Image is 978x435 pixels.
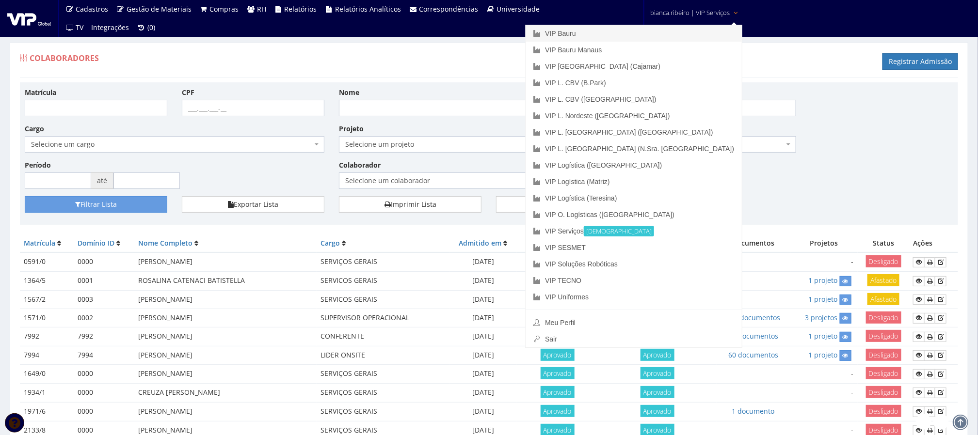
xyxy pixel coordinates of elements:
td: [PERSON_NAME] [134,327,317,346]
span: Compras [210,4,239,14]
td: SERVIÇOS GERAIS [317,365,449,384]
span: Desligado [866,255,901,267]
span: Desligado [866,367,901,379]
span: Afastado [867,274,899,286]
td: [DATE] [449,346,517,364]
label: CPF [182,88,194,97]
a: 1 projeto [809,276,838,285]
span: Relatórios [285,4,317,14]
td: SERVIÇOS GERAIS [317,402,449,421]
th: Status [858,234,910,252]
span: Aprovado [641,367,674,379]
label: Matrícula [25,88,56,97]
td: SERVIÇOS GERAIS [317,252,449,271]
td: CONFERENTE [317,327,449,346]
a: VIP L. [GEOGRAPHIC_DATA] ([GEOGRAPHIC_DATA]) [526,124,742,140]
span: Cadastros [76,4,109,14]
span: Desligado [866,311,901,324]
td: [DATE] [449,365,517,384]
span: Aprovado [541,405,575,417]
td: [DATE] [449,309,517,327]
td: 1934/1 [20,383,74,402]
a: 174 documentos [726,313,780,322]
span: Aprovado [541,349,575,361]
a: Cargo [321,238,340,248]
td: 7992 [20,327,74,346]
span: Selecione um cargo [25,136,324,153]
a: 3 projetos [805,313,838,322]
td: 0001 [74,272,134,290]
td: [DATE] [449,402,517,421]
a: VIP [GEOGRAPHIC_DATA] (Cajamar) [526,58,742,75]
td: [DATE] [449,252,517,271]
td: - [790,252,858,271]
span: Selecione um projeto [339,136,639,153]
a: VIP L. CBV ([GEOGRAPHIC_DATA]) [526,91,742,108]
td: 1971/6 [20,402,74,421]
span: Aprovado [641,349,674,361]
td: [DATE] [449,290,517,309]
a: 1 projeto [809,331,838,341]
td: SUPERVISOR OPERACIONAL [317,309,449,327]
a: 1 documento [732,406,775,416]
span: Selecione um colaborador [339,172,639,189]
img: logo [7,11,51,26]
a: 1 projeto [809,295,838,304]
a: VIP Logística (Teresina) [526,190,742,206]
button: Filtrar Lista [25,196,167,213]
th: Aprovado pelo RH [517,234,598,252]
td: [PERSON_NAME] [134,346,317,364]
td: - [790,365,858,384]
a: Imprimir Lista [339,196,481,213]
label: Nome [339,88,359,97]
th: Projetos [790,234,858,252]
a: VIP Soluções Robóticas [526,256,742,272]
span: Desligado [866,330,901,342]
span: RH [257,4,266,14]
a: Limpar Filtro [496,196,639,213]
td: [DATE] [449,383,517,402]
td: SERVICOS GERAIS [317,290,449,309]
td: 7994 [20,346,74,364]
span: Integrações [92,23,129,32]
a: Integrações [88,18,133,37]
td: 1649/0 [20,365,74,384]
span: Selecione um cargo [31,140,312,149]
a: Domínio ID [78,238,114,248]
a: VIP TECNO [526,272,742,289]
a: Registrar Admissão [882,53,958,70]
td: 7994 [74,346,134,364]
a: VIP L. [GEOGRAPHIC_DATA] (N.Sra. [GEOGRAPHIC_DATA]) [526,140,742,157]
button: Exportar Lista [182,196,324,213]
td: [DATE] [449,327,517,346]
td: 1571/0 [20,309,74,327]
td: ROSALINA CATENACI BATISTELLA [134,272,317,290]
td: [PERSON_NAME] [134,252,317,271]
span: Selecione um colaborador [345,176,626,186]
a: Admitido em [459,238,501,248]
span: Aprovado [641,386,674,398]
a: Meu Perfil [526,314,742,331]
a: VIP Logística ([GEOGRAPHIC_DATA]) [526,157,742,173]
td: [PERSON_NAME] [134,365,317,384]
td: 1364/5 [20,272,74,290]
span: Colaboradores [30,53,99,63]
td: [DATE] [449,272,517,290]
span: Desligado [866,349,901,361]
td: 0591/0 [20,252,74,271]
span: Relatórios Analíticos [335,4,401,14]
a: Nome Completo [138,238,192,248]
a: VIP L. Nordeste ([GEOGRAPHIC_DATA]) [526,108,742,124]
a: 60 documentos [728,350,778,359]
th: Documentos [717,234,790,252]
td: 0000 [74,402,134,421]
a: VIP L. CBV (B.Park) [526,75,742,91]
th: Ações [909,234,958,252]
td: [PERSON_NAME] [134,402,317,421]
td: 0000 [74,252,134,271]
td: LIDER ONSITE [317,346,449,364]
span: Correspondências [419,4,479,14]
a: VIP Logística (Matriz) [526,173,742,190]
td: CREUZA [PERSON_NAME] [134,383,317,402]
span: até [91,172,113,189]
